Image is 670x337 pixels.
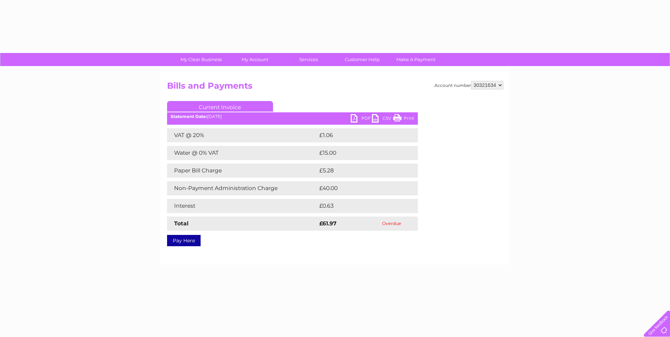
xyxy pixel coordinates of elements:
div: [DATE] [167,114,418,119]
td: VAT @ 20% [167,128,318,142]
td: £40.00 [318,181,404,195]
td: £0.63 [318,199,401,213]
a: CSV [372,114,393,124]
h2: Bills and Payments [167,81,503,94]
a: Services [279,53,338,66]
div: Account number [434,81,503,89]
a: Make A Payment [387,53,445,66]
a: PDF [351,114,372,124]
a: Customer Help [333,53,391,66]
a: Current Invoice [167,101,273,112]
a: My Account [226,53,284,66]
a: Print [393,114,414,124]
strong: Total [174,220,189,227]
a: My Clear Business [172,53,230,66]
td: Interest [167,199,318,213]
td: £5.28 [318,164,401,178]
td: Overdue [366,217,418,231]
td: £15.00 [318,146,403,160]
b: Statement Date: [171,114,207,119]
td: Non-Payment Administration Charge [167,181,318,195]
a: Pay Here [167,235,201,246]
td: £1.06 [318,128,401,142]
td: Water @ 0% VAT [167,146,318,160]
td: Paper Bill Charge [167,164,318,178]
strong: £61.97 [319,220,337,227]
